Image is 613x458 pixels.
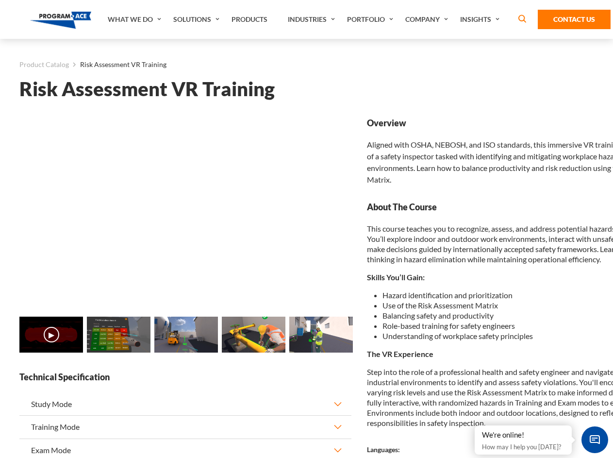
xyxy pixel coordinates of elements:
[289,317,353,353] img: Risk Assessment VR Training - Preview 4
[367,445,400,454] strong: Languages:
[482,430,564,440] div: We're online!
[19,58,69,71] a: Product Catalog
[538,10,611,29] a: Contact Us
[30,12,92,29] img: Program-Ace
[69,58,166,71] li: Risk Assessment VR Training
[19,416,351,438] button: Training Mode
[482,441,564,453] p: How may I help you [DATE]?
[19,371,351,383] strong: Technical Specification
[19,393,351,415] button: Study Mode
[19,317,83,353] img: Risk Assessment VR Training - Video 0
[581,426,608,453] span: Chat Widget
[87,317,150,353] img: Risk Assessment VR Training - Preview 1
[44,327,59,342] button: ▶
[154,317,218,353] img: Risk Assessment VR Training - Preview 2
[19,117,351,304] iframe: Risk Assessment VR Training - Video 0
[222,317,285,353] img: Risk Assessment VR Training - Preview 3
